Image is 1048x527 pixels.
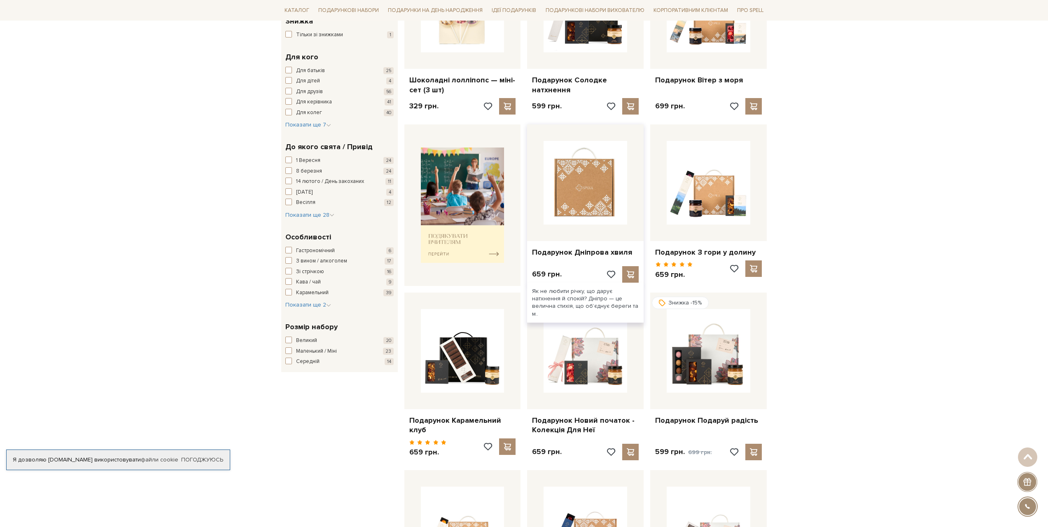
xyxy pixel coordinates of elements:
span: 23 [383,348,394,355]
span: Великий [296,337,317,345]
p: 659 грн. [409,447,447,457]
p: 599 грн. [532,101,562,111]
span: З вином / алкоголем [296,257,347,265]
span: 12 [384,199,394,206]
div: Знижка -15% [652,297,709,309]
a: Ідеї подарунків [488,4,539,17]
span: До якого свята / Привід [285,141,373,152]
button: Для колег 40 [285,109,394,117]
span: 16 [385,268,394,275]
button: Зі стрічкою 16 [285,268,394,276]
span: Для колег [296,109,322,117]
a: Подарунок З гори у долину [655,248,762,257]
a: Подарункові набори [315,4,382,17]
span: Для кого [285,52,318,63]
span: Показати ще 7 [285,121,331,128]
div: Як не любити річку, що дарує натхнення й спокій? Дніпро — це велична стихія, що об’єднує береги т... [527,283,644,323]
a: Погоджуюсь [181,456,223,464]
span: 40 [384,109,394,116]
button: Для друзів 56 [285,88,394,96]
span: [DATE] [296,188,313,197]
div: Я дозволяю [DOMAIN_NAME] використовувати [7,456,230,464]
span: Розмір набору [285,321,338,333]
a: Подарунок Новий початок - Колекція Для Неї [532,416,639,435]
span: 24 [383,157,394,164]
span: 4 [386,189,394,196]
span: 699 грн. [688,449,712,456]
span: Тільки зі знижками [296,31,343,39]
span: 24 [383,168,394,175]
span: 1 [387,31,394,38]
span: Для батьків [296,67,325,75]
p: 659 грн. [532,447,562,457]
a: Подарунок Солодке натхнення [532,75,639,95]
span: Для дітей [296,77,320,85]
button: Маленький / Міні 23 [285,347,394,356]
span: 14 [385,358,394,365]
a: Каталог [281,4,313,17]
button: З вином / алкоголем 17 [285,257,394,265]
button: [DATE] 4 [285,188,394,197]
span: 56 [384,88,394,95]
button: Показати ще 2 [285,301,331,309]
p: 659 грн. [532,269,562,279]
a: Подарунок Карамельний клуб [409,416,516,435]
span: 6 [386,247,394,254]
span: Маленький / Міні [296,347,337,356]
p: 659 грн. [655,270,693,279]
button: Для батьків 25 [285,67,394,75]
span: 11 [385,178,394,185]
button: 8 березня 24 [285,167,394,176]
a: Подарунок Дніпрова хвиля [532,248,639,257]
span: Показати ще 28 [285,211,334,218]
button: Карамельний 39 [285,289,394,297]
span: 41 [385,98,394,105]
button: Показати ще 28 [285,211,334,219]
span: 39 [383,289,394,296]
button: Весілля 12 [285,199,394,207]
button: Кава / чай 9 [285,278,394,286]
a: Подарунки на День народження [385,4,486,17]
span: Зі стрічкою [296,268,324,276]
button: 14 лютого / День закоханих 11 [285,178,394,186]
a: файли cookie [141,456,178,463]
a: Подарунок Подаруй радість [655,416,762,425]
a: Шоколадні лолліпопс — міні-сет (3 шт) [409,75,516,95]
button: Для дітей 4 [285,77,394,85]
span: Гастрономічний [296,247,335,255]
span: Знижка [285,16,313,27]
span: 14 лютого / День закоханих [296,178,364,186]
span: Карамельний [296,289,329,297]
span: 25 [383,67,394,74]
a: Подарункові набори вихователю [542,3,648,17]
button: 1 Вересня 24 [285,157,394,165]
p: 599 грн. [655,447,712,457]
span: Показати ще 2 [285,301,331,308]
button: Для керівника 41 [285,98,394,106]
a: Подарунок Вітер з моря [655,75,762,85]
span: Середній [296,358,320,366]
span: 9 [386,279,394,286]
p: 329 грн. [409,101,439,111]
span: 8 березня [296,167,322,176]
button: Гастрономічний 6 [285,247,394,255]
span: Для друзів [296,88,323,96]
span: Особливості [285,232,331,243]
span: 20 [383,337,394,344]
p: 699 грн. [655,101,685,111]
a: Корпоративним клієнтам [650,3,731,17]
span: 1 Вересня [296,157,320,165]
button: Великий 20 [285,337,394,345]
span: 4 [386,77,394,84]
span: Весілля [296,199,315,207]
span: Для керівника [296,98,332,106]
button: Середній 14 [285,358,394,366]
button: Показати ще 7 [285,121,331,129]
span: 17 [385,258,394,265]
img: Подарунок Дніпрова хвиля [544,141,627,225]
a: Про Spell [734,4,767,17]
img: banner [421,148,504,263]
button: Тільки зі знижками 1 [285,31,394,39]
span: Кава / чай [296,278,321,286]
